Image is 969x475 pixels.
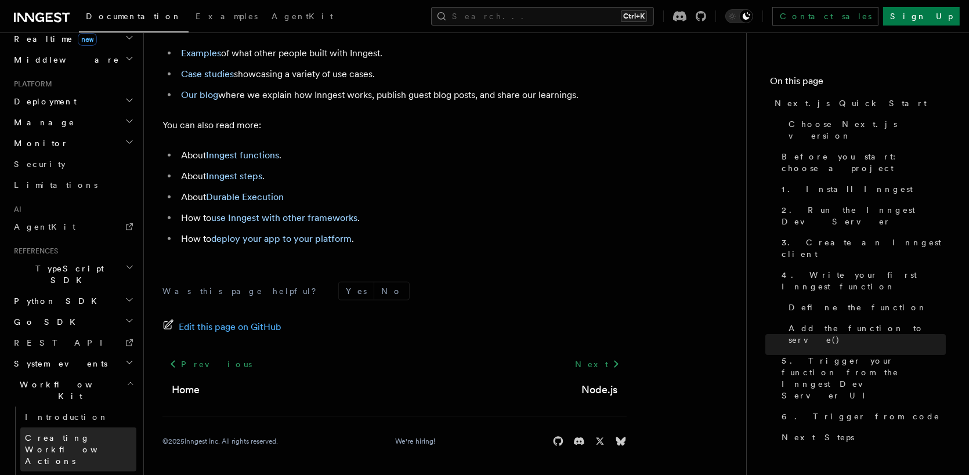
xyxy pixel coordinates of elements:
[772,7,878,26] a: Contact sales
[782,151,946,174] span: Before you start: choose a project
[9,246,58,256] span: References
[581,382,617,398] a: Node.js
[782,411,940,422] span: 6. Trigger from code
[9,295,104,307] span: Python SDK
[25,412,109,422] span: Introduction
[14,222,75,231] span: AgentKit
[374,282,409,300] button: No
[178,147,627,164] li: About .
[621,10,647,22] kbd: Ctrl+K
[777,406,946,427] a: 6. Trigger from code
[782,269,946,292] span: 4. Write your first Inngest function
[162,117,627,133] p: You can also read more:
[9,154,136,175] a: Security
[775,97,927,109] span: Next.js Quick Start
[211,212,357,223] a: use Inngest with other frameworks
[9,79,52,89] span: Platform
[86,12,182,21] span: Documentation
[178,66,627,82] li: showcasing a variety of use cases.
[20,407,136,427] a: Introduction
[272,12,333,21] span: AgentKit
[777,427,946,448] a: Next Steps
[9,379,126,402] span: Workflow Kit
[789,302,927,313] span: Define the function
[782,432,854,443] span: Next Steps
[9,117,75,128] span: Manage
[162,285,324,297] p: Was this page helpful?
[9,291,136,311] button: Python SDK
[789,322,946,346] span: Add the function to serve()
[568,354,627,375] a: Next
[181,68,234,79] a: Case studies
[9,311,136,332] button: Go SDK
[9,112,136,133] button: Manage
[9,33,97,45] span: Realtime
[9,54,120,66] span: Middleware
[78,33,97,46] span: new
[9,133,136,154] button: Monitor
[777,146,946,179] a: Before you start: choose a project
[25,433,126,466] span: Creating Workflow Actions
[14,180,97,190] span: Limitations
[777,200,946,232] a: 2. Run the Inngest Dev Server
[777,232,946,264] a: 3. Create an Inngest client
[9,358,107,369] span: System events
[162,319,281,335] a: Edit this page on GitHub
[189,3,265,31] a: Examples
[9,353,136,374] button: System events
[9,49,136,70] button: Middleware
[777,264,946,297] a: 4. Write your first Inngest function
[196,12,258,21] span: Examples
[178,87,627,103] li: where we explain how Inngest works, publish guest blog posts, and share our learnings.
[725,9,753,23] button: Toggle dark mode
[784,297,946,318] a: Define the function
[9,316,82,328] span: Go SDK
[777,179,946,200] a: 1. Install Inngest
[9,137,68,149] span: Monitor
[211,233,352,244] a: deploy your app to your platform
[782,183,913,195] span: 1. Install Inngest
[178,210,627,226] li: How to .
[162,437,278,446] div: © 2025 Inngest Inc. All rights reserved.
[265,3,340,31] a: AgentKit
[770,74,946,93] h4: On this page
[14,159,66,169] span: Security
[395,437,435,446] a: We're hiring!
[9,175,136,195] a: Limitations
[9,332,136,353] a: REST API
[883,7,960,26] a: Sign Up
[172,382,200,398] a: Home
[79,3,189,32] a: Documentation
[784,318,946,350] a: Add the function to serve()
[20,427,136,472] a: Creating Workflow Actions
[181,48,221,59] a: Examples
[9,374,136,407] button: Workflow Kit
[777,350,946,406] a: 5. Trigger your function from the Inngest Dev Server UI
[178,231,627,247] li: How to .
[178,189,627,205] li: About
[206,171,262,182] a: Inngest steps
[782,355,946,401] span: 5. Trigger your function from the Inngest Dev Server UI
[9,96,77,107] span: Deployment
[206,150,279,161] a: Inngest functions
[9,216,136,237] a: AgentKit
[9,28,136,49] button: Realtimenew
[206,191,284,202] a: Durable Execution
[9,258,136,291] button: TypeScript SDK
[14,338,113,347] span: REST API
[181,89,218,100] a: Our blog
[789,118,946,142] span: Choose Next.js version
[9,205,21,214] span: AI
[782,237,946,260] span: 3. Create an Inngest client
[178,168,627,184] li: About .
[782,204,946,227] span: 2. Run the Inngest Dev Server
[9,263,125,286] span: TypeScript SDK
[339,282,374,300] button: Yes
[431,7,654,26] button: Search...Ctrl+K
[770,93,946,114] a: Next.js Quick Start
[178,45,627,61] li: of what other people built with Inngest.
[9,91,136,112] button: Deployment
[784,114,946,146] a: Choose Next.js version
[179,319,281,335] span: Edit this page on GitHub
[162,354,258,375] a: Previous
